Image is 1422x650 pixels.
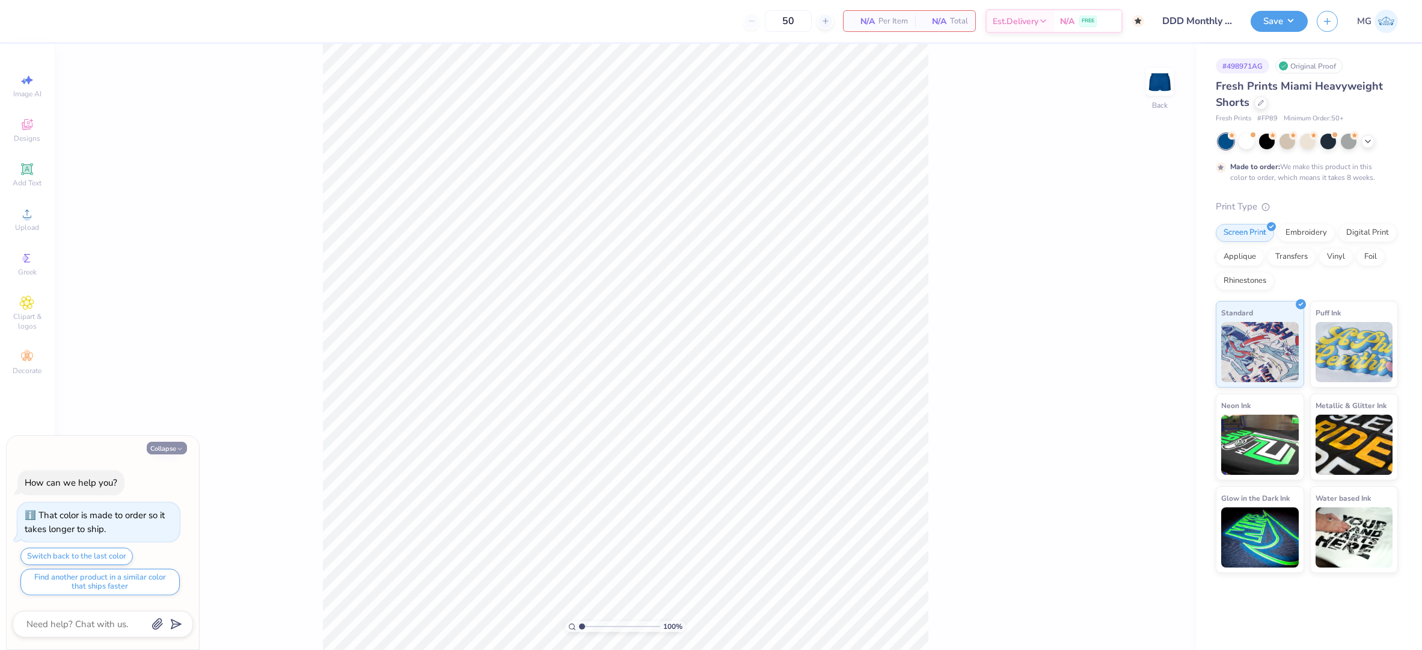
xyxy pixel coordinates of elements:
button: Collapse [147,442,187,454]
div: # 498971AG [1216,58,1269,73]
span: Clipart & logos [6,312,48,331]
span: Designs [14,134,40,143]
img: Water based Ink [1316,507,1393,568]
div: Embroidery [1278,224,1335,242]
div: Original Proof [1275,58,1343,73]
div: Rhinestones [1216,272,1274,290]
span: Standard [1221,306,1253,319]
img: Mary Grace [1374,10,1398,33]
span: # FP89 [1257,114,1278,124]
button: Find another product in a similar color that ships faster [20,569,180,595]
input: – – [765,10,812,32]
div: Transfers [1267,248,1316,266]
div: Print Type [1216,200,1398,214]
span: Glow in the Dark Ink [1221,492,1290,504]
span: Per Item [878,15,908,28]
span: Est. Delivery [993,15,1038,28]
span: Add Text [13,178,41,188]
span: Image AI [13,89,41,99]
span: Upload [15,223,39,232]
span: MG [1357,14,1371,28]
span: N/A [922,15,946,28]
div: Applique [1216,248,1264,266]
span: Total [950,15,968,28]
span: Fresh Prints Miami Heavyweight Shorts [1216,79,1383,110]
span: Puff Ink [1316,306,1341,319]
div: That color is made to order so it takes longer to ship. [25,509,165,535]
span: FREE [1082,17,1094,25]
div: We make this product in this color to order, which means it takes 8 weeks. [1230,161,1378,183]
div: Screen Print [1216,224,1274,242]
div: Back [1152,100,1168,111]
span: Neon Ink [1221,399,1251,412]
strong: Made to order: [1230,162,1280,172]
img: Puff Ink [1316,322,1393,382]
button: Switch back to the last color [20,548,133,565]
span: Minimum Order: 50 + [1284,114,1344,124]
span: N/A [851,15,875,28]
span: Fresh Prints [1216,114,1251,124]
span: 100 % [663,621,682,632]
div: How can we help you? [25,477,117,489]
div: Vinyl [1319,248,1353,266]
span: Metallic & Glitter Ink [1316,399,1387,412]
a: MG [1357,10,1398,33]
input: Untitled Design [1153,9,1242,33]
button: Save [1251,11,1308,32]
div: Digital Print [1338,224,1397,242]
span: Greek [18,267,37,277]
img: Metallic & Glitter Ink [1316,415,1393,475]
img: Back [1148,70,1172,94]
img: Neon Ink [1221,415,1299,475]
div: Foil [1356,248,1385,266]
img: Glow in the Dark Ink [1221,507,1299,568]
span: N/A [1060,15,1074,28]
span: Water based Ink [1316,492,1371,504]
img: Standard [1221,322,1299,382]
span: Decorate [13,366,41,376]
